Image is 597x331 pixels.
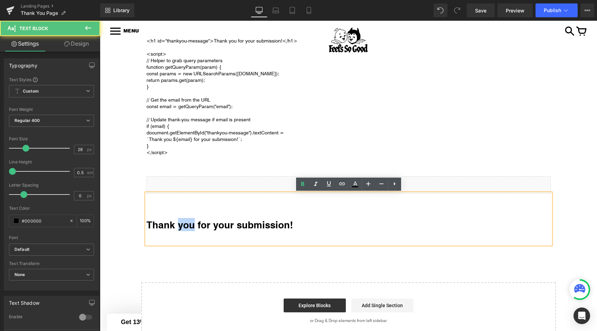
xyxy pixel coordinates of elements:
a: Mobile [301,3,317,17]
a: Tablet [284,3,301,17]
span: Library [113,7,130,13]
h1: Thank you for your submission! [47,197,451,210]
p: } [47,122,451,129]
div: Text Shadow [9,296,39,306]
div: Open Intercom Messenger [574,308,590,324]
input: Color [22,217,66,225]
span: Preview [506,7,524,14]
div: Font Size [9,136,94,141]
p: or Drag & Drop elements from left sidebar [53,297,445,302]
p: } [47,63,451,69]
div: Letter Spacing [9,183,94,188]
button: Redo [450,3,464,17]
span: Thank You Page [21,10,58,16]
a: Laptop [267,3,284,17]
button: Undo [434,3,447,17]
b: Custom [23,88,39,94]
a: Add Single Section [252,278,314,292]
a: Landing Pages [21,3,100,9]
span: Publish [544,8,561,13]
button: Publish [536,3,578,17]
p: // Get the email from the URL [47,76,451,83]
div: % [77,215,94,227]
div: Font [9,235,94,240]
a: Explore Blocks [184,278,246,292]
div: Text Color [9,206,94,211]
p: // Helper to grab query parameters [47,37,451,43]
p: const params = new URLSearchParams([DOMAIN_NAME]); [47,50,451,56]
div: Text Transform [9,261,94,266]
a: New Library [100,3,134,17]
i: Default [15,247,29,253]
span: Save [475,7,486,14]
b: Regular 400 [15,118,40,123]
p: // Update thank-you message if email is present [47,96,451,102]
a: Desktop [251,3,267,17]
span: em [87,170,93,175]
span: px [87,147,93,152]
b: None [15,272,25,277]
div: Font Weight [9,107,94,112]
a: Design [51,36,102,51]
div: Text Styles [9,77,94,82]
p: const email = getQueryParam("email"); [47,83,451,89]
p: if (email) { [47,102,451,109]
p: function getQueryParam(param) { [47,43,451,50]
p: <h1 id="thankyou-message">Thank you for your submission!</h1> [47,17,451,23]
span: Text Block [19,26,48,31]
a: Preview [497,3,533,17]
p: </script> [47,129,451,135]
p: `Thank you ${email} for your submission!`; [47,115,451,122]
p: <script> [47,30,451,37]
p: document.getElementById("thankyou-message").textContent = [47,109,451,115]
div: Line Height [9,160,94,164]
span: px [87,193,93,198]
div: Typography [9,59,37,68]
div: Enable [9,314,72,321]
button: More [580,3,594,17]
p: return params.get(param); [47,56,451,63]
